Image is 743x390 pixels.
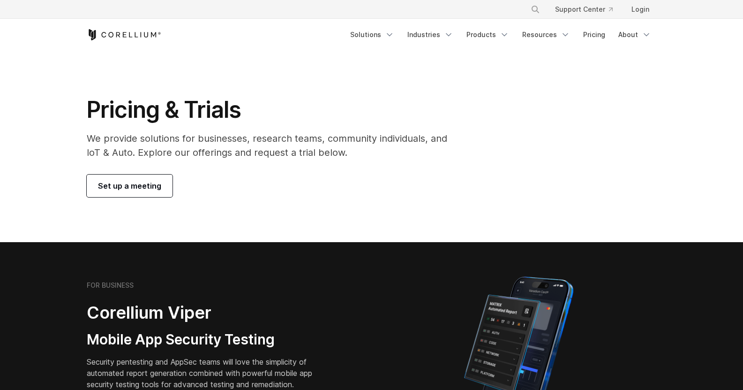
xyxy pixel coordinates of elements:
p: Security pentesting and AppSec teams will love the simplicity of automated report generation comb... [87,356,327,390]
span: Set up a meeting [98,180,161,191]
p: We provide solutions for businesses, research teams, community individuals, and IoT & Auto. Explo... [87,131,460,160]
h6: FOR BUSINESS [87,281,134,290]
a: Solutions [345,26,400,43]
a: Resources [517,26,576,43]
a: Set up a meeting [87,175,173,197]
h1: Pricing & Trials [87,96,460,124]
a: Support Center [548,1,620,18]
a: Corellium Home [87,29,161,40]
a: Industries [402,26,459,43]
h2: Corellium Viper [87,302,327,323]
a: Products [461,26,515,43]
h3: Mobile App Security Testing [87,331,327,349]
button: Search [527,1,544,18]
a: Login [624,1,657,18]
div: Navigation Menu [519,1,657,18]
div: Navigation Menu [345,26,657,43]
a: About [613,26,657,43]
a: Pricing [578,26,611,43]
